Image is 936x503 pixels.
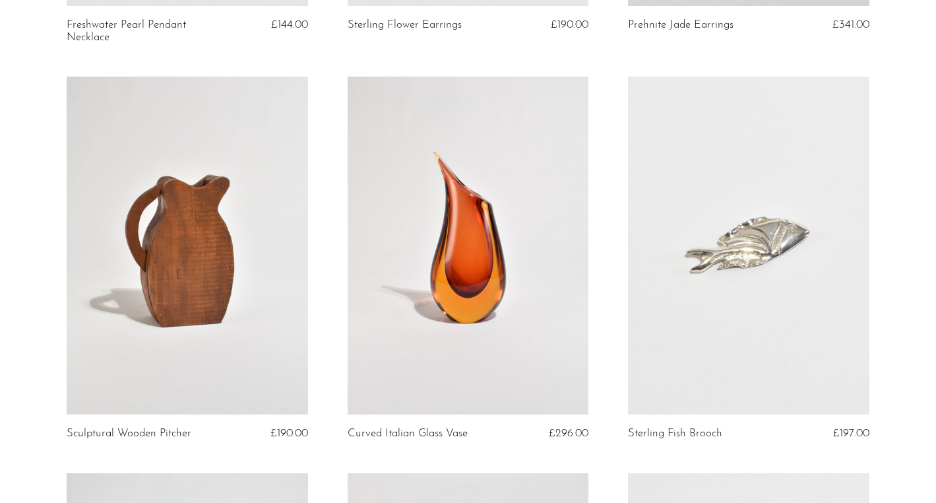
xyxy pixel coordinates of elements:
span: £341.00 [832,19,869,30]
a: Freshwater Pearl Pendant Necklace [67,19,228,44]
a: Prehnite Jade Earrings [628,19,733,31]
a: Sterling Flower Earrings [348,19,462,31]
span: £190.00 [551,19,588,30]
span: £197.00 [833,428,869,439]
a: Sterling Fish Brooch [628,428,722,440]
span: £296.00 [549,428,588,439]
a: Sculptural Wooden Pitcher [67,428,191,440]
span: £144.00 [271,19,308,30]
span: £190.00 [270,428,308,439]
a: Curved Italian Glass Vase [348,428,468,440]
